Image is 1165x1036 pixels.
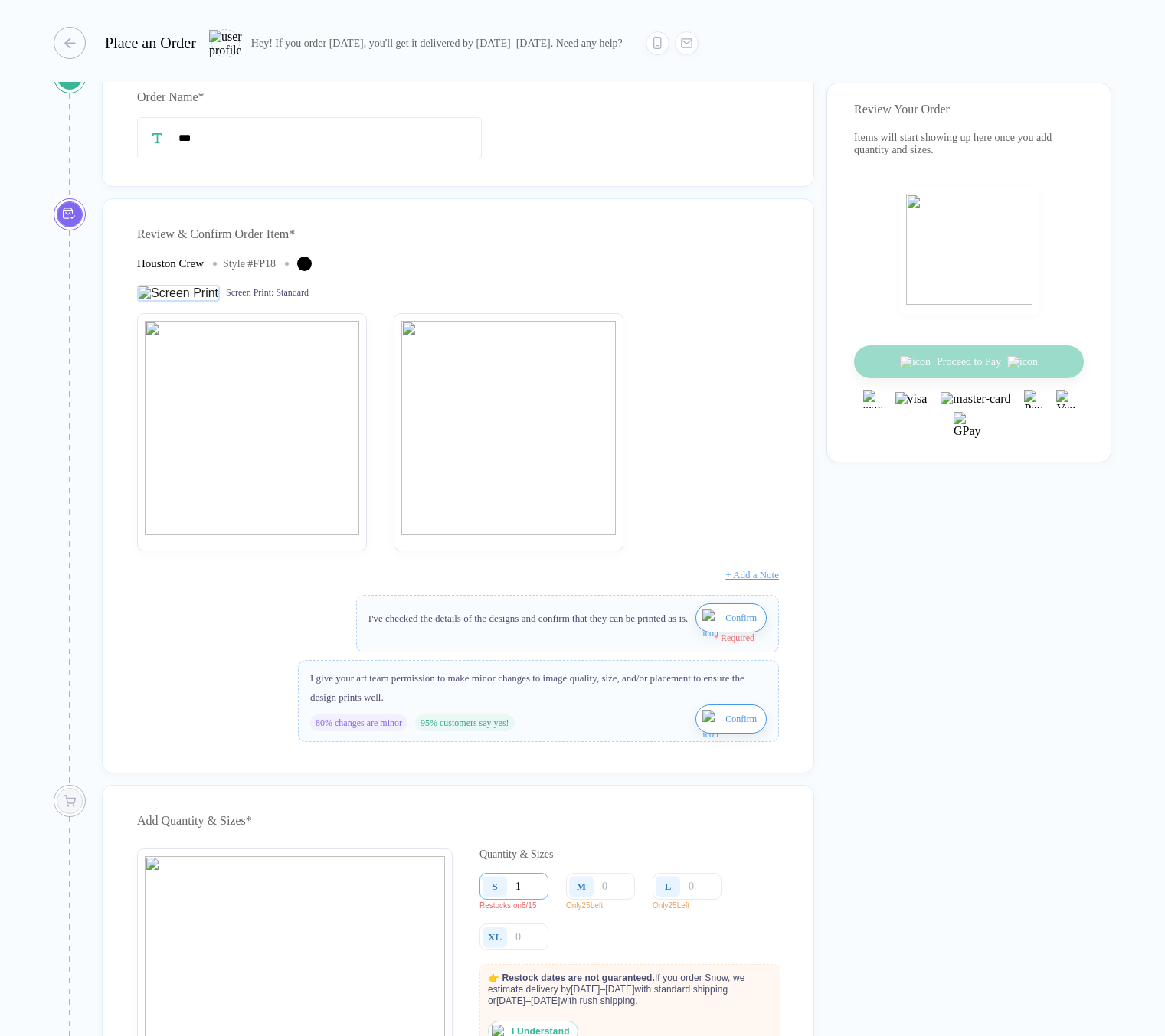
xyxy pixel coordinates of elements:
span: Confirm [725,707,757,731]
div: 95% customers say yes! [415,714,515,731]
span: + Add a Note [725,569,779,580]
div: Add Quantity & Sizes [137,809,779,833]
div: 80% changes are minor [310,714,407,731]
div: Items will start showing up here once you add quantity and sizes. [854,132,1084,156]
img: image_error.svg [145,321,359,535]
div: S [492,881,497,893]
button: iconConfirm [695,704,767,734]
div: Quantity & Sizes [479,848,779,861]
p: Restocks on 8/15 [479,901,560,910]
strong: Restock dates are not guaranteed. [502,972,655,983]
span: Screen Print : [226,287,273,299]
div: Review Your Order [854,103,1084,116]
img: express [863,390,882,408]
span: Confirm [725,606,757,630]
img: icon [702,710,722,747]
button: + Add a Note [725,563,779,587]
p: Only 25 Left [566,901,646,910]
div: I give your art team permission to make minor changes to image quality, size, and/or placement to... [310,668,767,707]
img: Paypal [1024,390,1042,408]
div: L [665,881,672,893]
img: master-card [941,392,1010,406]
img: image_error.svg [401,321,616,535]
div: Place an Order [105,34,196,52]
div: XL [488,931,502,943]
img: user profile [209,30,242,57]
p: If you order S now, we estimate delivery by [DATE]–[DATE] with standard shipping or [DATE]–[DATE]... [480,965,772,1015]
div: Hey! If you order [DATE], you'll get it delivered by [DATE]–[DATE]. Need any help? [251,37,623,50]
img: icon [702,609,722,645]
img: Screen Print [137,285,220,302]
div: M [577,881,586,893]
img: shopping_bag.png [906,194,1032,305]
div: * Required [368,632,754,644]
div: Houston Crew [137,257,204,270]
div: Review & Confirm Order Item [137,222,779,247]
img: Venmo [1056,390,1075,408]
div: Style # FP18 [223,258,276,270]
p: Only 25 Left [653,901,733,910]
div: I've checked the details of the designs and confirm that they can be printed as is. [368,609,688,628]
button: iconConfirm [695,603,767,632]
img: visa [895,392,928,406]
div: Order Name [137,85,779,109]
span: 👉 [488,972,499,983]
span: Standard [276,287,309,299]
img: GPay [954,412,984,443]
